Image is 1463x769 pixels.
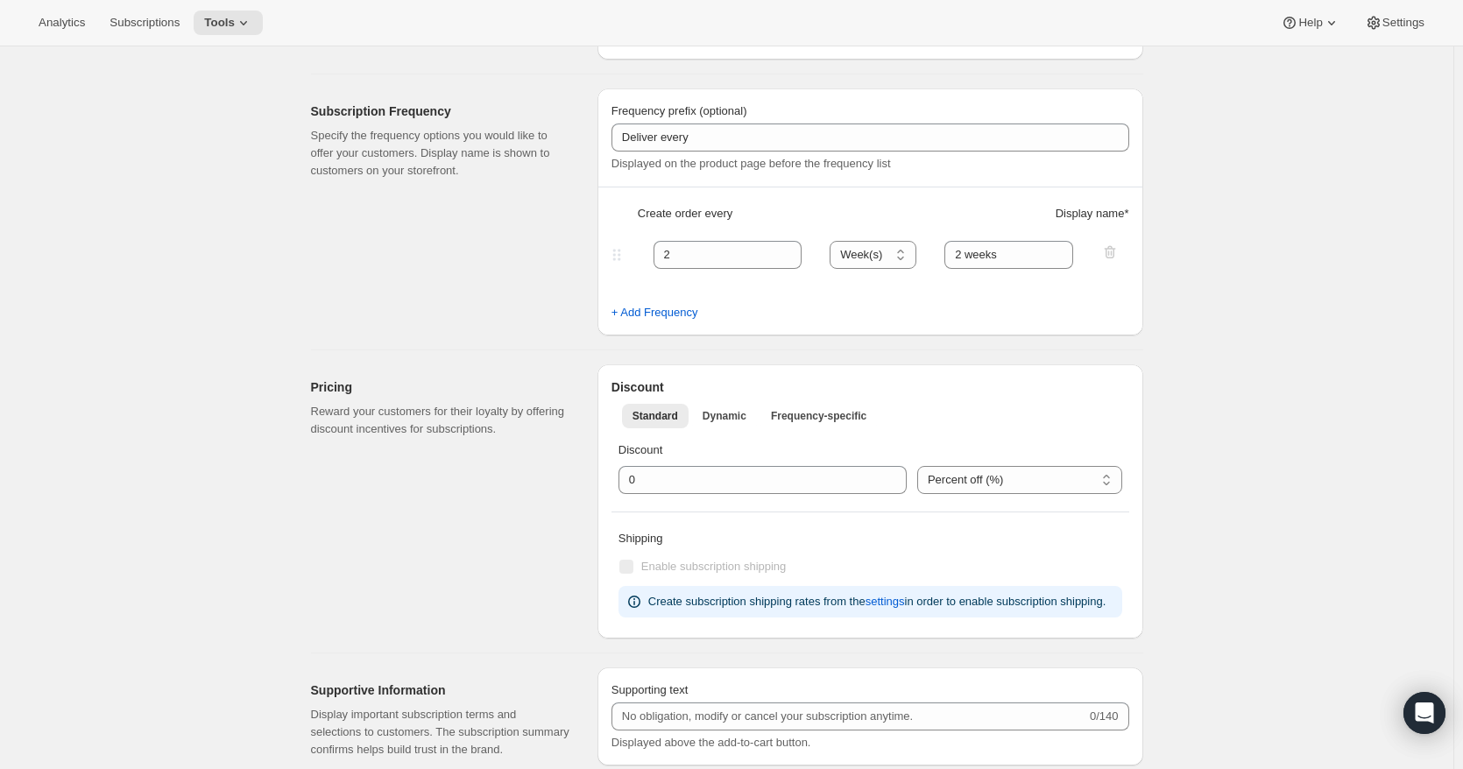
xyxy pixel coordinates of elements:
[1056,205,1129,222] span: Display name *
[311,681,569,699] h2: Supportive Information
[1403,692,1445,734] div: Open Intercom Messenger
[648,595,1106,608] span: Create subscription shipping rates from the in order to enable subscription shipping.
[618,530,1122,547] p: Shipping
[311,102,569,120] h2: Subscription Frequency
[611,157,891,170] span: Displayed on the product page before the frequency list
[611,104,747,117] span: Frequency prefix (optional)
[855,588,915,616] button: settings
[311,706,569,758] p: Display important subscription terms and selections to customers. The subscription summary confir...
[611,736,811,749] span: Displayed above the add-to-cart button.
[1354,11,1435,35] button: Settings
[633,409,678,423] span: Standard
[1298,16,1322,30] span: Help
[110,16,180,30] span: Subscriptions
[618,466,880,494] input: 10
[311,127,569,180] p: Specify the frequency options you would like to offer your customers. Display name is shown to cu...
[866,593,905,610] span: settings
[1270,11,1350,35] button: Help
[611,683,688,696] span: Supporting text
[28,11,95,35] button: Analytics
[611,378,1129,396] h2: Discount
[204,16,235,30] span: Tools
[611,304,698,321] span: + Add Frequency
[311,403,569,438] p: Reward your customers for their loyalty by offering discount incentives for subscriptions.
[194,11,263,35] button: Tools
[611,123,1129,152] input: Deliver every
[703,409,746,423] span: Dynamic
[638,205,732,222] span: Create order every
[611,702,1086,730] input: No obligation, modify or cancel your subscription anytime.
[311,378,569,396] h2: Pricing
[771,409,866,423] span: Frequency-specific
[99,11,190,35] button: Subscriptions
[618,441,1122,459] p: Discount
[641,560,787,573] span: Enable subscription shipping
[944,241,1073,269] input: 1 month
[1382,16,1424,30] span: Settings
[601,299,709,327] button: + Add Frequency
[39,16,85,30] span: Analytics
